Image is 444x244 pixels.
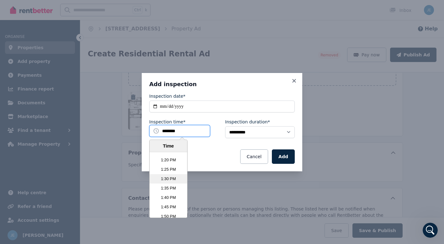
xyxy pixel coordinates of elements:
div: The discounted rate applies every time you advertise while you maintain your subscription, so you... [10,151,115,175]
button: Gif picker [20,196,25,201]
li: 1:35 PM [150,184,187,193]
button: Home [109,3,121,14]
p: The team can also help [30,8,78,14]
div: If you're on our Match, Manage and Maintain subscription, you're already getting discounted adver... [10,117,115,148]
li: 1:30 PM [150,174,187,184]
div: Jeff says… [5,73,120,104]
div: Time [151,142,186,149]
h1: The RentBetter Team [30,3,83,8]
div: Sorry to hear that! Could you please tell me more about the discount information you're looking f... [10,40,98,64]
li: 1:50 PM [150,212,187,221]
h3: Add inspection [149,80,295,88]
div: no [110,21,115,27]
label: Inspection time* [149,119,185,125]
div: no [105,17,120,31]
div: Sorry to hear that! Could you please tell me more about the discount information you're looking f... [5,36,103,68]
div: Is there anything specific about the re-advertising process I can help you with? [10,179,115,191]
label: Inspection date* [149,93,185,99]
iframe: Intercom live chat [423,223,438,238]
img: Profile image for The RentBetter Team [18,3,28,13]
div: Thanks for being a loyal customer! 😊 [10,108,115,114]
button: Upload attachment [30,196,35,201]
label: Inspection duration* [225,119,270,125]
button: Cancel [240,149,268,164]
li: 1:20 PM [150,155,187,165]
li: 1:25 PM [150,165,187,174]
div: Thanks for being a loyal customer! 😊If you're on our Match, Manage and Maintain subscription, you... [5,104,120,195]
li: 1:40 PM [150,193,187,202]
li: 1:45 PM [150,202,187,212]
textarea: Message… [5,183,120,194]
div: I have been a long time customer, I am reposting my ad. can you provide me some discount? [28,77,115,95]
button: go back [4,3,16,14]
div: The RentBetter Team says… [5,104,120,208]
div: The RentBetter Team says… [5,36,120,73]
div: Jeff says… [5,17,120,36]
ul: Time [150,152,187,218]
div: I have been a long time customer, I am reposting my ad. can you provide me some discount? [23,73,120,99]
button: Add [272,149,295,164]
button: Send a message… [108,194,118,204]
button: Emoji picker [10,196,15,201]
